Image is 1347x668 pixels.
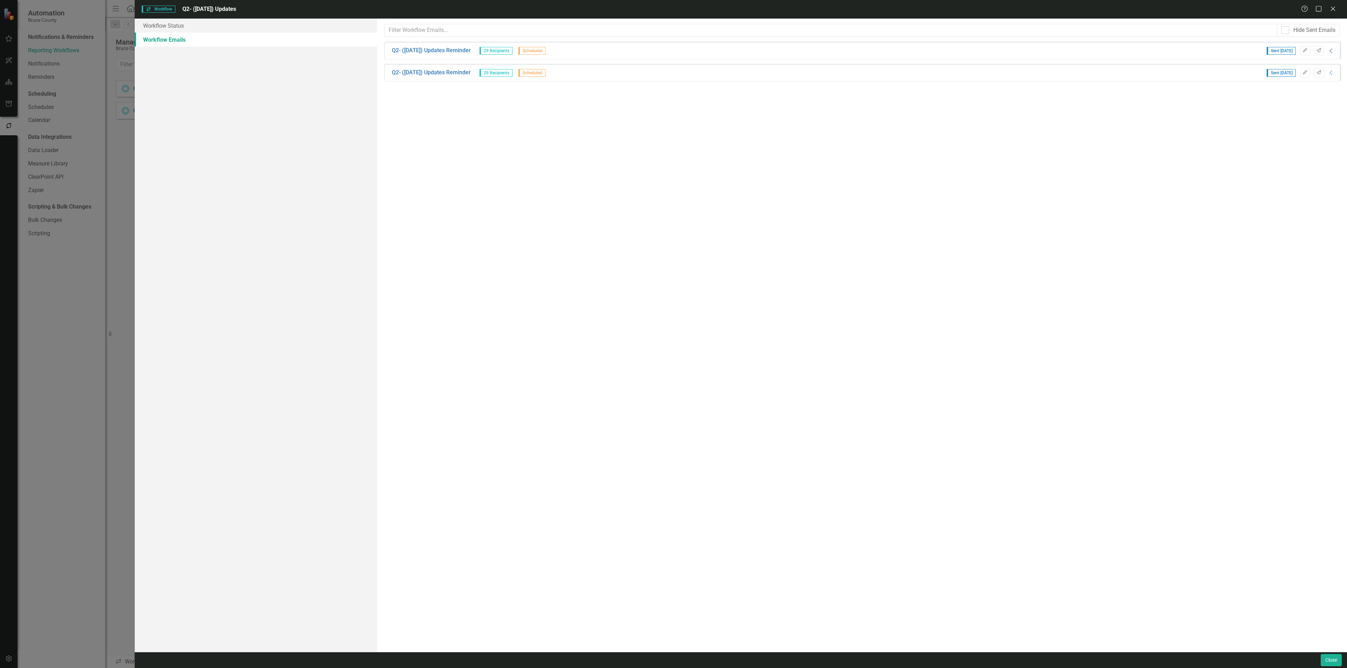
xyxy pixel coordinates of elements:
span: Scheduled [518,47,545,55]
a: Q2- ([DATE]) Updates Reminder [392,69,471,77]
span: Sent [DATE] [1267,47,1296,55]
button: Close [1321,654,1342,666]
span: 29 Recipients [480,47,512,55]
span: Workflow [142,6,175,13]
a: Workflow Emails [135,33,377,47]
span: Q2- ([DATE]) Updates [182,6,236,12]
span: Scheduled [518,69,545,77]
span: 29 Recipients [480,69,512,77]
div: Hide Sent Emails [1293,26,1335,34]
a: Q2- ([DATE]) Updates Reminder [392,47,471,55]
input: Filter Workflow Emails... [384,24,1277,37]
span: Sent [DATE] [1267,69,1296,77]
a: Workflow Status [135,19,377,33]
